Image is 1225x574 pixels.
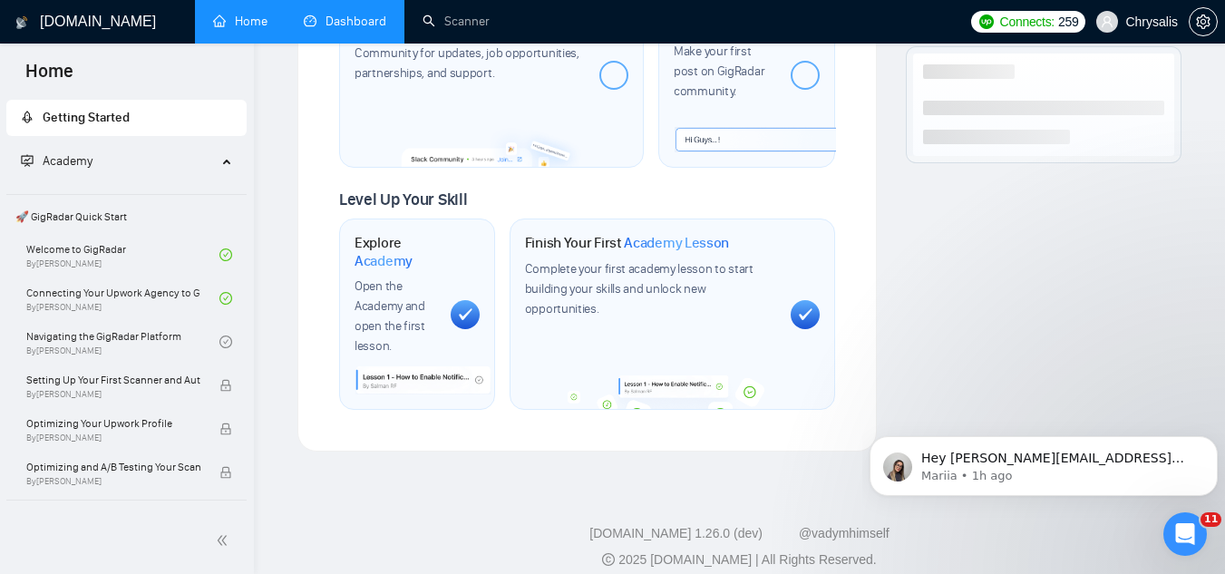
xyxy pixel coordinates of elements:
span: Home [11,58,88,96]
li: Getting Started [6,100,247,136]
span: Academy Lesson [624,234,729,252]
span: Academy [21,153,92,169]
a: Welcome to GigRadarBy[PERSON_NAME] [26,235,219,275]
span: Make your first post on GigRadar community. [674,44,764,99]
img: slackcommunity-bg.png [402,123,583,167]
span: Open the Academy and open the first lesson. [355,278,425,354]
span: 👑 Agency Success with GigRadar [8,504,245,540]
img: academy-bg.png [560,375,787,409]
iframe: Intercom notifications message [862,398,1225,525]
iframe: Intercom live chat [1163,512,1207,556]
a: @vadymhimself [799,526,890,540]
span: check-circle [219,336,232,348]
a: setting [1189,15,1218,29]
span: check-circle [219,292,232,305]
h1: Explore [355,234,436,269]
span: check-circle [219,248,232,261]
a: [DOMAIN_NAME] 1.26.0 (dev) [589,526,763,540]
span: Optimizing Your Upwork Profile [26,414,200,433]
h1: Finish Your First [525,234,729,252]
span: Level Up Your Skill [339,190,467,209]
span: lock [219,423,232,435]
span: By [PERSON_NAME] [26,389,200,400]
span: 🚀 GigRadar Quick Start [8,199,245,235]
img: upwork-logo.png [979,15,994,29]
span: Connect with the GigRadar Slack Community for updates, job opportunities, partnerships, and support. [355,25,579,81]
span: Connects: [1000,12,1055,32]
span: fund-projection-screen [21,154,34,167]
span: Getting Started [43,110,130,125]
a: dashboardDashboard [304,14,386,29]
span: Setting Up Your First Scanner and Auto-Bidder [26,371,200,389]
span: lock [219,379,232,392]
span: rocket [21,111,34,123]
span: double-left [216,531,234,550]
span: 259 [1058,12,1078,32]
img: logo [15,8,28,37]
span: Optimizing and A/B Testing Your Scanner for Better Results [26,458,200,476]
span: By [PERSON_NAME] [26,433,200,443]
a: Navigating the GigRadar PlatformBy[PERSON_NAME] [26,322,219,362]
a: Connecting Your Upwork Agency to GigRadarBy[PERSON_NAME] [26,278,219,318]
span: 11 [1201,512,1221,527]
span: setting [1190,15,1217,29]
span: lock [219,466,232,479]
span: Complete your first academy lesson to start building your skills and unlock new opportunities. [525,261,753,316]
span: By [PERSON_NAME] [26,476,200,487]
div: 2025 [DOMAIN_NAME] | All Rights Reserved. [268,550,1210,569]
span: Academy [355,252,413,270]
a: searchScanner [423,14,490,29]
a: homeHome [213,14,267,29]
span: copyright [602,553,615,566]
span: user [1101,15,1113,28]
span: Academy [43,153,92,169]
button: setting [1189,7,1218,36]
